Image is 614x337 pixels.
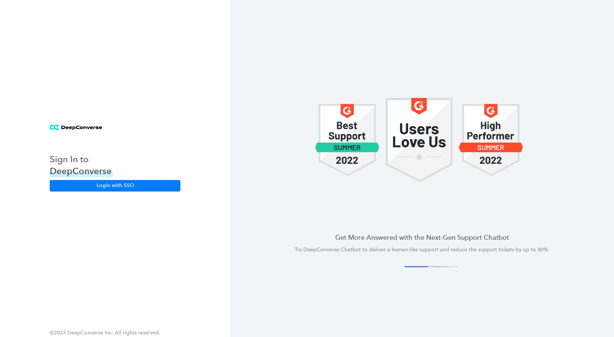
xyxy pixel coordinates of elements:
img: horizontal logo [50,125,102,131]
img: carousel 1 [458,98,523,182]
button: 2 [416,266,440,267]
h3: DeepConverse [50,165,113,177]
button: Login with SSO [50,180,180,191]
button: 3 [425,266,449,267]
button: 1 [404,266,428,267]
span: Try DeepConverse Chatbot to deliver a human-like support and reduce the support tickets by up to ... [295,246,549,253]
img: carousel 1 [386,98,453,182]
img: carousel 1 [315,98,380,182]
button: 4 [434,266,458,267]
span: ©2023 DeepConverse Inc. All rights reserved. [50,330,160,336]
h4: Get More Answered with the Next-Gen Support Chatbot [248,233,596,242]
h3: Sign In to [50,153,113,165]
